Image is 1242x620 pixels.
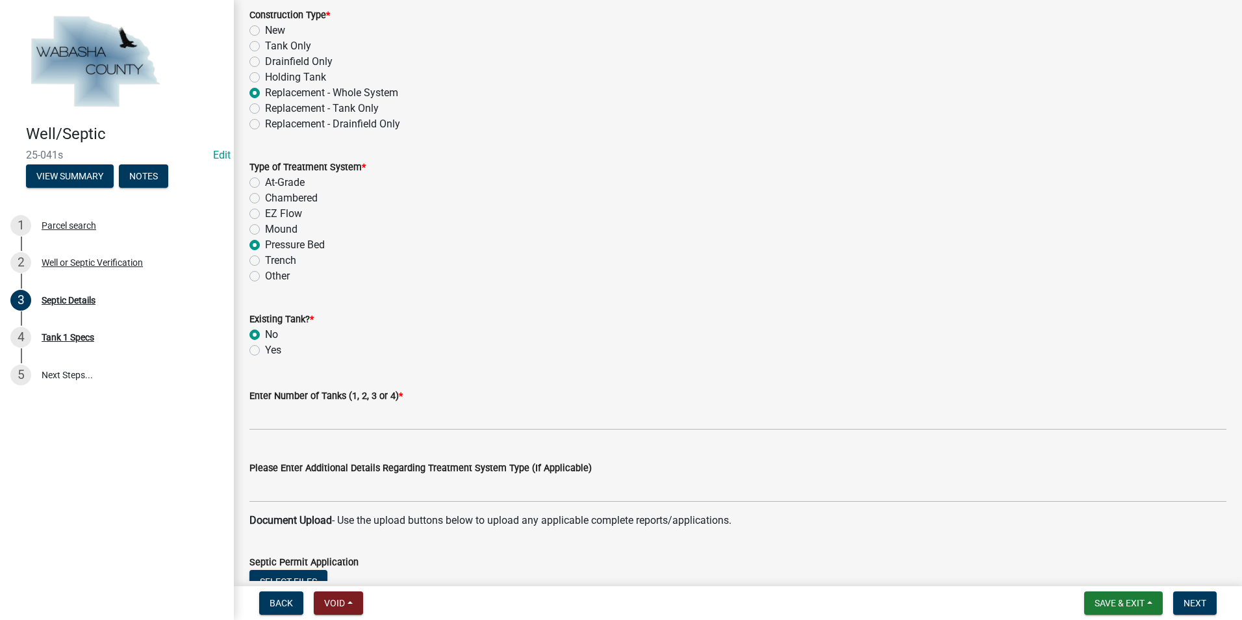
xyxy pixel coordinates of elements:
[265,206,302,222] label: EZ Flow
[249,464,592,473] label: Please Enter Additional Details Regarding Treatment System Type (If Applicable)
[10,327,31,348] div: 4
[265,85,398,101] label: Replacement - Whole System
[10,215,31,236] div: 1
[119,172,168,182] wm-modal-confirm: Notes
[26,172,114,182] wm-modal-confirm: Summary
[249,11,330,20] label: Construction Type
[265,327,278,342] label: No
[1095,598,1145,608] span: Save & Exit
[265,190,318,206] label: Chambered
[26,164,114,188] button: View Summary
[265,38,311,54] label: Tank Only
[249,558,359,567] label: Septic Permit Application
[1184,598,1206,608] span: Next
[265,116,400,132] label: Replacement - Drainfield Only
[10,252,31,273] div: 2
[42,221,96,230] div: Parcel search
[26,125,223,144] h4: Well/Septic
[265,101,379,116] label: Replacement - Tank Only
[26,14,164,111] img: Wabasha County, Minnesota
[265,237,325,253] label: Pressure Bed
[213,149,231,161] a: Edit
[10,365,31,385] div: 5
[324,598,345,608] span: Void
[265,342,281,358] label: Yes
[265,268,290,284] label: Other
[249,570,327,593] button: Select files
[265,70,326,85] label: Holding Tank
[42,258,143,267] div: Well or Septic Verification
[42,333,94,342] div: Tank 1 Specs
[265,54,333,70] label: Drainfield Only
[265,175,305,190] label: At-Grade
[1173,591,1217,615] button: Next
[265,253,296,268] label: Trench
[249,163,366,172] label: Type of Treatment System
[1084,591,1163,615] button: Save & Exit
[249,513,1226,528] p: - Use the upload buttons below to upload any applicable complete reports/applications.
[314,591,363,615] button: Void
[259,591,303,615] button: Back
[249,514,332,526] strong: Document Upload
[265,222,298,237] label: Mound
[249,315,314,324] label: Existing Tank?
[10,290,31,311] div: 3
[270,598,293,608] span: Back
[42,296,95,305] div: Septic Details
[26,149,208,161] span: 25-041s
[119,164,168,188] button: Notes
[249,392,403,401] label: Enter Number of Tanks (1, 2, 3 or 4)
[213,149,231,161] wm-modal-confirm: Edit Application Number
[265,23,285,38] label: New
